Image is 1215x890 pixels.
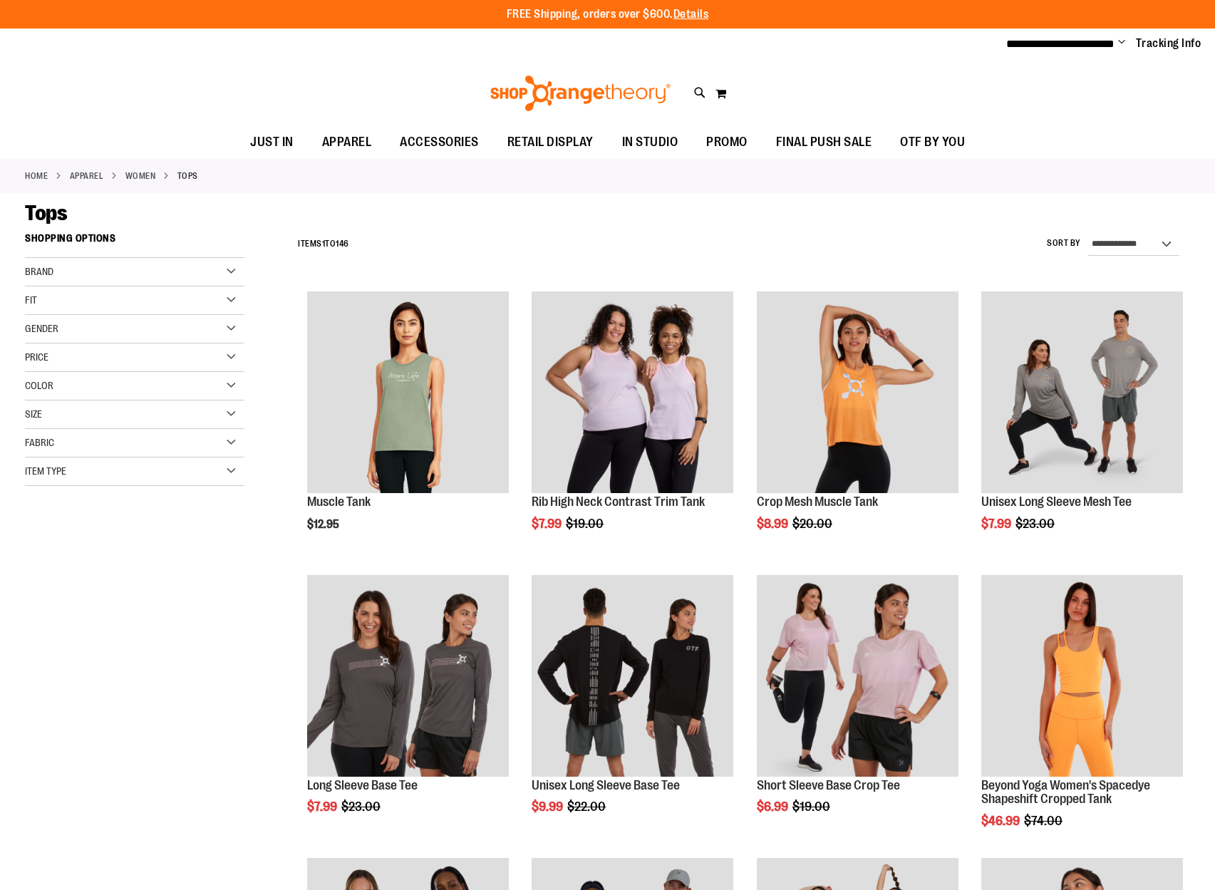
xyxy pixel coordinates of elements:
[532,291,733,493] img: Rib Tank w/ Contrast Binding primary image
[1047,237,1081,249] label: Sort By
[70,170,104,182] a: APPAREL
[307,495,371,509] a: Muscle Tank
[400,126,479,158] span: ACCESSORIES
[981,291,1183,495] a: Unisex Long Sleeve Mesh Tee primary image
[981,291,1183,493] img: Unisex Long Sleeve Mesh Tee primary image
[792,800,832,814] span: $19.00
[622,126,678,158] span: IN STUDIO
[25,294,37,306] span: Fit
[25,323,58,334] span: Gender
[757,778,900,792] a: Short Sleeve Base Crop Tee
[1024,814,1065,828] span: $74.00
[981,575,1183,777] img: Product image for Beyond Yoga Womens Spacedye Shapeshift Cropped Tank
[322,239,326,249] span: 1
[673,8,709,21] a: Details
[25,266,53,277] span: Brand
[25,380,53,391] span: Color
[757,291,958,495] a: Crop Mesh Muscle Tank primary image
[125,170,156,182] a: WOMEN
[507,6,709,23] p: FREE Shipping, orders over $600.
[524,568,740,851] div: product
[236,126,308,159] a: JUST IN
[532,517,564,531] span: $7.99
[1015,517,1057,531] span: $23.00
[706,126,748,158] span: PROMO
[757,575,958,777] img: Product image for Short Sleeve Base Crop Tee
[25,170,48,182] a: Home
[886,126,979,159] a: OTF BY YOU
[307,575,509,779] a: Product image for Long Sleeve Base Tee
[981,575,1183,779] a: Product image for Beyond Yoga Womens Spacedye Shapeshift Cropped Tank
[25,408,42,420] span: Size
[25,226,244,258] strong: Shopping Options
[981,517,1013,531] span: $7.99
[1118,36,1125,51] button: Account menu
[567,800,608,814] span: $22.00
[532,575,733,779] a: Product image for Unisex Long Sleeve Base Tee
[488,76,673,111] img: Shop Orangetheory
[524,284,740,567] div: product
[757,495,878,509] a: Crop Mesh Muscle Tank
[25,351,48,363] span: Price
[750,568,966,851] div: product
[25,201,67,225] span: Tops
[307,800,339,814] span: $7.99
[341,800,383,814] span: $23.00
[507,126,594,158] span: RETAIL DISPLAY
[532,575,733,777] img: Product image for Unisex Long Sleeve Base Tee
[25,465,66,477] span: Item Type
[300,568,516,851] div: product
[322,126,372,158] span: APPAREL
[981,495,1132,509] a: Unisex Long Sleeve Mesh Tee
[25,437,54,448] span: Fabric
[566,517,606,531] span: $19.00
[981,778,1150,807] a: Beyond Yoga Women's Spacedye Shapeshift Cropped Tank
[532,495,705,509] a: Rib High Neck Contrast Trim Tank
[250,126,294,158] span: JUST IN
[792,517,834,531] span: $20.00
[757,575,958,779] a: Product image for Short Sleeve Base Crop Tee
[974,568,1190,864] div: product
[1136,36,1201,51] a: Tracking Info
[307,518,341,531] span: $12.95
[386,126,493,159] a: ACCESSORIES
[307,291,509,493] img: Muscle Tank
[532,778,680,792] a: Unisex Long Sleeve Base Tee
[692,126,762,159] a: PROMO
[900,126,965,158] span: OTF BY YOU
[757,517,790,531] span: $8.99
[336,239,349,249] span: 146
[750,284,966,567] div: product
[608,126,693,159] a: IN STUDIO
[307,778,418,792] a: Long Sleeve Base Tee
[307,291,509,495] a: Muscle Tank
[307,575,509,777] img: Product image for Long Sleeve Base Tee
[757,291,958,493] img: Crop Mesh Muscle Tank primary image
[300,284,516,567] div: product
[298,233,349,255] h2: Items to
[981,814,1022,828] span: $46.99
[974,284,1190,567] div: product
[532,291,733,495] a: Rib Tank w/ Contrast Binding primary image
[776,126,872,158] span: FINAL PUSH SALE
[757,800,790,814] span: $6.99
[532,800,565,814] span: $9.99
[177,170,198,182] strong: Tops
[308,126,386,158] a: APPAREL
[762,126,886,159] a: FINAL PUSH SALE
[493,126,608,159] a: RETAIL DISPLAY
